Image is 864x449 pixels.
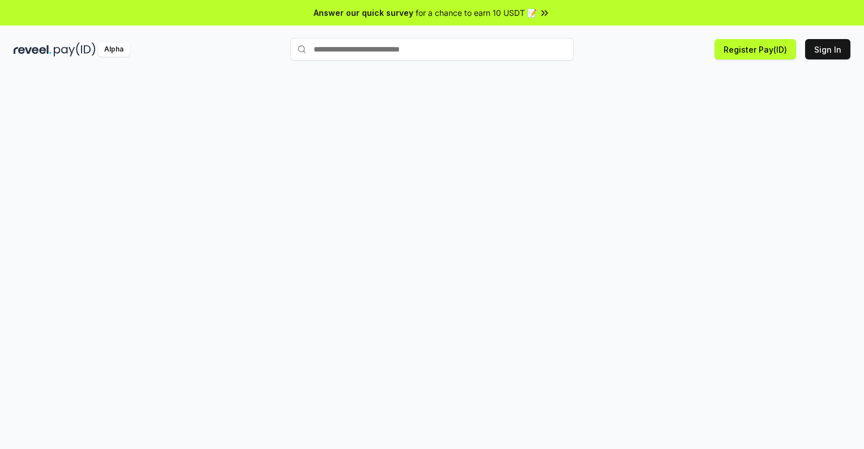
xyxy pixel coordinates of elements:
[314,7,413,19] span: Answer our quick survey
[14,42,52,57] img: reveel_dark
[54,42,96,57] img: pay_id
[98,42,130,57] div: Alpha
[416,7,537,19] span: for a chance to earn 10 USDT 📝
[715,39,796,59] button: Register Pay(ID)
[805,39,850,59] button: Sign In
